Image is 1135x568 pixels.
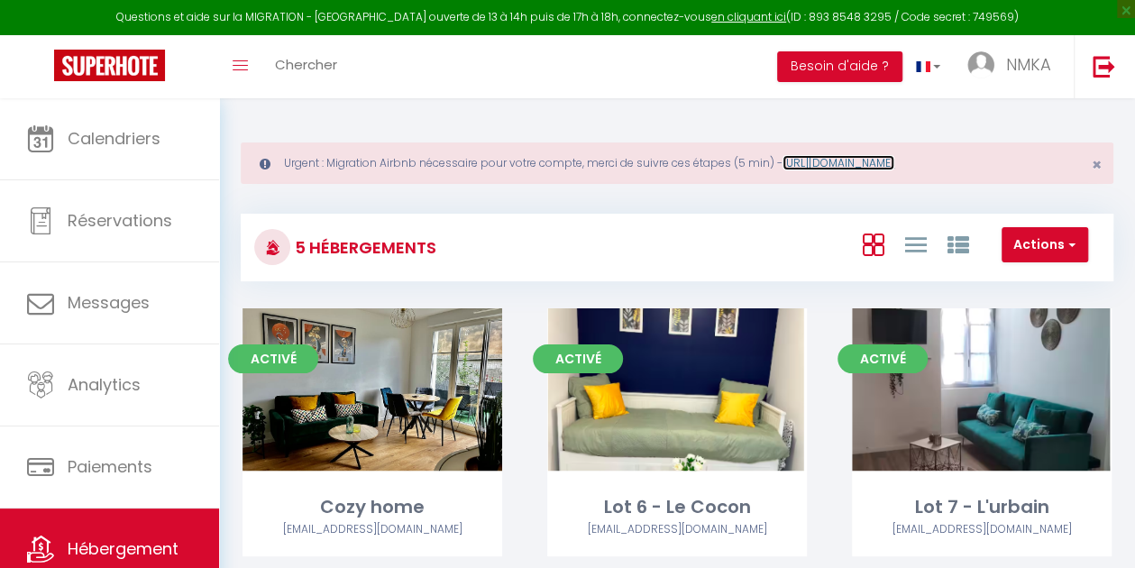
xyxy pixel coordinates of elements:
a: [URL][DOMAIN_NAME] [783,155,894,170]
img: logout [1093,55,1115,78]
span: Chercher [275,55,337,74]
a: ... NMKA [954,35,1074,98]
a: Chercher [261,35,351,98]
div: Cozy home [243,493,502,521]
span: Hébergement [68,537,178,560]
div: Airbnb [243,521,502,538]
a: en cliquant ici [711,9,786,24]
a: Editer [623,371,731,408]
span: Activé [228,344,318,373]
img: ... [967,51,994,78]
button: Besoin d'aide ? [777,51,902,82]
span: NMKA [1006,53,1051,76]
a: Vue en Box [862,229,883,259]
a: Vue par Groupe [947,229,968,259]
a: Editer [928,371,1036,408]
div: Urgent : Migration Airbnb nécessaire pour votre compte, merci de suivre ces étapes (5 min) - [241,142,1113,184]
span: Messages [68,291,150,314]
h3: 5 Hébergements [290,227,436,268]
span: Activé [838,344,928,373]
span: Paiements [68,455,152,478]
img: Super Booking [54,50,165,81]
div: Airbnb [852,521,1112,538]
button: Close [1092,157,1102,173]
span: Réservations [68,209,172,232]
a: Vue en Liste [904,229,926,259]
a: Editer [318,371,426,408]
button: Actions [1002,227,1088,263]
span: Calendriers [68,127,160,150]
div: Lot 6 - Le Cocon [547,493,807,521]
span: Analytics [68,373,141,396]
div: Airbnb [547,521,807,538]
span: × [1092,153,1102,176]
span: Activé [533,344,623,373]
div: Lot 7 - L'urbain [852,493,1112,521]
